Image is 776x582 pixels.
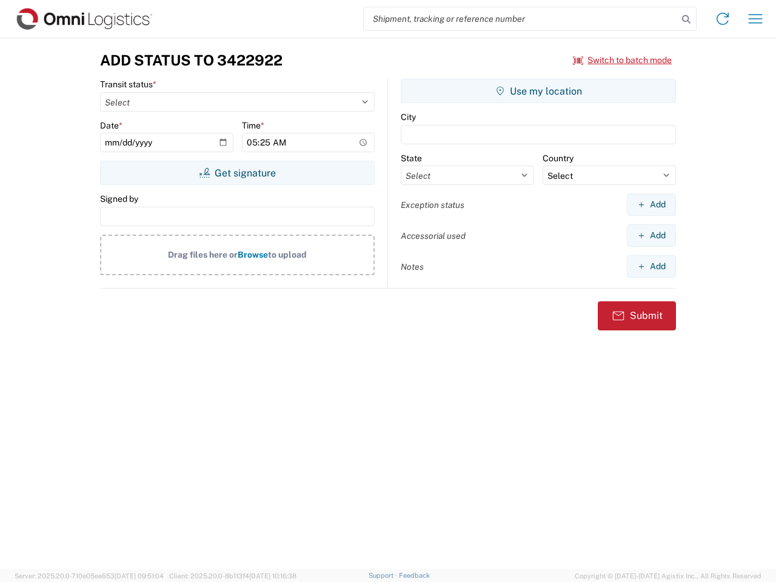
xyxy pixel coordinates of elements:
[627,255,676,278] button: Add
[401,261,424,272] label: Notes
[168,250,238,259] span: Drag files here or
[242,120,264,131] label: Time
[543,153,574,164] label: Country
[627,193,676,216] button: Add
[15,572,164,580] span: Server: 2025.20.0-710e05ee653
[399,572,430,579] a: Feedback
[268,250,307,259] span: to upload
[169,572,296,580] span: Client: 2025.20.0-8b113f4
[401,153,422,164] label: State
[573,50,672,70] button: Switch to batch mode
[100,161,375,185] button: Get signature
[401,112,416,122] label: City
[401,79,676,103] button: Use my location
[249,572,296,580] span: [DATE] 10:16:38
[100,120,122,131] label: Date
[238,250,268,259] span: Browse
[100,52,283,69] h3: Add Status to 3422922
[369,572,399,579] a: Support
[575,570,761,581] span: Copyright © [DATE]-[DATE] Agistix Inc., All Rights Reserved
[364,7,678,30] input: Shipment, tracking or reference number
[401,230,466,241] label: Accessorial used
[100,193,138,204] label: Signed by
[401,199,464,210] label: Exception status
[100,79,156,90] label: Transit status
[627,224,676,247] button: Add
[598,301,676,330] button: Submit
[115,572,164,580] span: [DATE] 09:51:04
